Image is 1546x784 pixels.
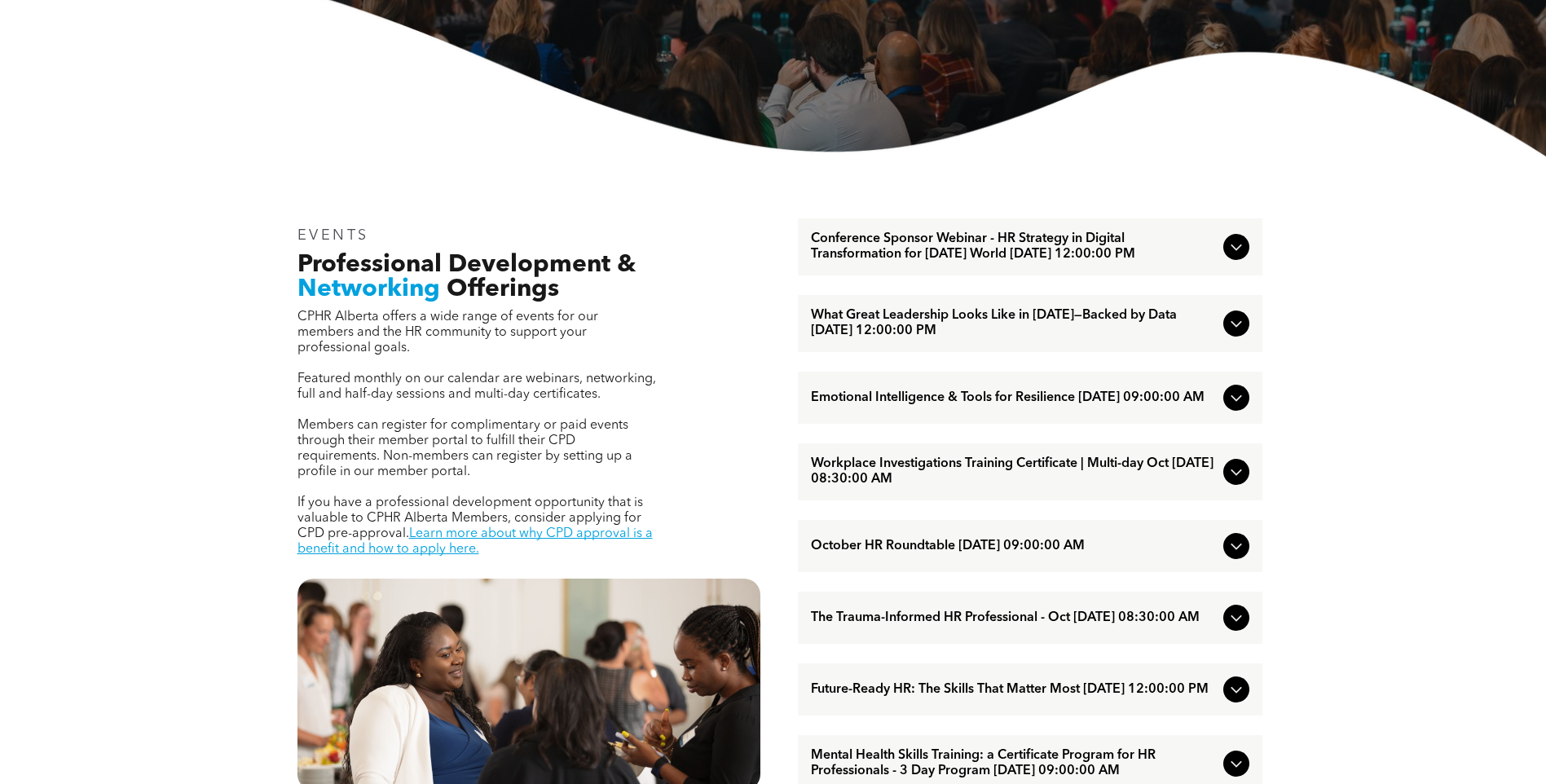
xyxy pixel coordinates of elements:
[297,228,370,243] span: EVENTS
[297,311,598,355] span: CPHR Alberta offers a wide range of events for our members and the HR community to support your p...
[297,419,632,478] span: Members can register for complimentary or paid events through their member portal to fulfill thei...
[811,539,1217,554] span: October HR Roundtable [DATE] 09:00:00 AM
[811,456,1217,487] span: Workplace Investigations Training Certificate | Multi-day Oct [DATE] 08:30:00 AM
[297,277,440,302] span: Networking
[811,748,1217,779] span: Mental Health Skills Training: a Certificate Program for HR Professionals - 3 Day Program [DATE] ...
[297,496,643,540] span: If you have a professional development opportunity that is valuable to CPHR Alberta Members, cons...
[297,253,636,277] span: Professional Development &
[447,277,559,302] span: Offerings
[811,308,1217,339] span: What Great Leadership Looks Like in [DATE]—Backed by Data [DATE] 12:00:00 PM
[297,527,653,556] a: Learn more about why CPD approval is a benefit and how to apply here.
[297,372,656,401] span: Featured monthly on our calendar are webinars, networking, full and half-day sessions and multi-d...
[811,682,1217,698] span: Future-Ready HR: The Skills That Matter Most [DATE] 12:00:00 PM
[811,231,1217,262] span: Conference Sponsor Webinar - HR Strategy in Digital Transformation for [DATE] World [DATE] 12:00:...
[811,390,1217,406] span: Emotional Intelligence & Tools for Resilience [DATE] 09:00:00 AM
[811,610,1217,626] span: The Trauma-Informed HR Professional - Oct [DATE] 08:30:00 AM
